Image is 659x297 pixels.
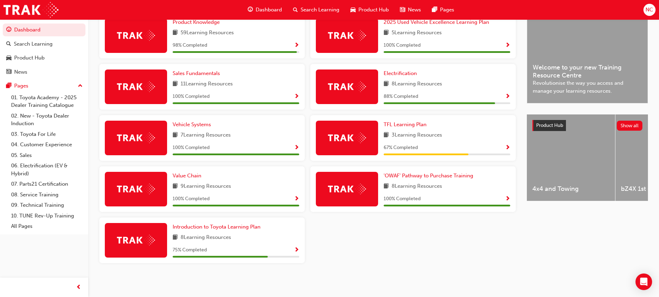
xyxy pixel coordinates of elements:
span: prev-icon [76,283,81,292]
a: 06. Electrification (EV & Hybrid) [8,160,85,179]
img: Trak [117,235,155,245]
button: Show Progress [505,143,510,152]
span: 4x4 and Towing [532,185,610,193]
div: News [14,68,27,76]
a: 05. Sales [8,150,85,161]
span: NC [646,6,653,14]
span: book-icon [384,131,389,140]
span: Welcome to your new Training Resource Centre [533,64,642,79]
span: book-icon [384,182,389,191]
button: NC [643,4,656,16]
a: 07. Parts21 Certification [8,179,85,189]
span: news-icon [400,6,405,14]
a: 10. TUNE Rev-Up Training [8,211,85,221]
span: Show Progress [294,43,299,49]
span: Introduction to Toyota Learning Plan [173,224,260,230]
span: Show Progress [294,94,299,100]
a: News [3,66,85,78]
span: Electrification [384,70,417,76]
a: 2025 Used Vehicle Excellence Learning Plan [384,18,492,26]
div: Pages [14,82,28,90]
span: car-icon [350,6,356,14]
a: 09. Technical Training [8,200,85,211]
span: pages-icon [432,6,437,14]
button: Show Progress [294,41,299,50]
button: Show Progress [294,246,299,254]
a: Value Chain [173,172,204,180]
span: 75 % Completed [173,246,207,254]
span: Search Learning [301,6,339,14]
span: news-icon [6,69,11,75]
a: 02. New - Toyota Dealer Induction [8,111,85,129]
span: 8 Learning Resources [181,233,231,242]
a: Introduction to Toyota Learning Plan [173,223,263,231]
a: TFL Learning Plan [384,121,429,129]
span: Show Progress [505,43,510,49]
span: car-icon [6,55,11,61]
span: Value Chain [173,173,201,179]
span: 98 % Completed [173,41,207,49]
span: 100 % Completed [173,144,210,152]
a: Electrification [384,69,420,77]
a: Vehicle Systems [173,121,214,129]
button: Show all [617,121,643,131]
span: guage-icon [248,6,253,14]
span: Product Hub [358,6,389,14]
span: 7 Learning Resources [181,131,231,140]
span: Show Progress [505,94,510,100]
span: Pages [440,6,454,14]
a: 'OWAF' Pathway to Purchase Training [384,172,476,180]
span: Sales Fundamentals [173,70,220,76]
span: book-icon [173,131,178,140]
img: Trak [117,81,155,92]
button: DashboardSearch LearningProduct HubNews [3,22,85,80]
img: Trak [117,184,155,194]
button: Show Progress [294,143,299,152]
span: book-icon [173,80,178,89]
span: TFL Learning Plan [384,121,427,128]
a: news-iconNews [394,3,427,17]
span: 8 Learning Resources [392,182,442,191]
span: 9 Learning Resources [181,182,231,191]
button: Show Progress [294,195,299,203]
span: pages-icon [6,83,11,89]
span: Vehicle Systems [173,121,211,128]
a: guage-iconDashboard [242,3,287,17]
span: book-icon [173,182,178,191]
img: Trak [3,2,58,18]
span: up-icon [78,82,83,91]
span: Product Hub [536,122,563,128]
button: Show Progress [505,41,510,50]
button: Show Progress [505,92,510,101]
span: News [408,6,421,14]
span: 67 % Completed [384,144,418,152]
span: search-icon [6,41,11,47]
button: Show Progress [505,195,510,203]
span: Show Progress [505,145,510,151]
a: search-iconSearch Learning [287,3,345,17]
span: Show Progress [294,247,299,253]
span: 88 % Completed [384,93,418,101]
a: Product Hub [3,52,85,64]
span: 100 % Completed [384,195,421,203]
span: 2025 Used Vehicle Excellence Learning Plan [384,19,489,25]
span: Show Progress [505,196,510,202]
span: search-icon [293,6,298,14]
span: Revolutionise the way you access and manage your learning resources. [533,79,642,95]
img: Trak [328,184,366,194]
span: book-icon [173,29,178,37]
a: Search Learning [3,38,85,50]
span: book-icon [384,80,389,89]
a: 01. Toyota Academy - 2025 Dealer Training Catalogue [8,92,85,111]
a: All Pages [8,221,85,232]
span: Show Progress [294,145,299,151]
img: Trak [328,132,366,143]
a: 4x4 and Towing [527,114,615,201]
span: Product Knowledge [173,19,220,25]
span: 8 Learning Resources [392,80,442,89]
button: Pages [3,80,85,92]
span: 11 Learning Resources [181,80,233,89]
img: Trak [117,132,155,143]
a: Sales Fundamentals [173,69,223,77]
span: Dashboard [256,6,282,14]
